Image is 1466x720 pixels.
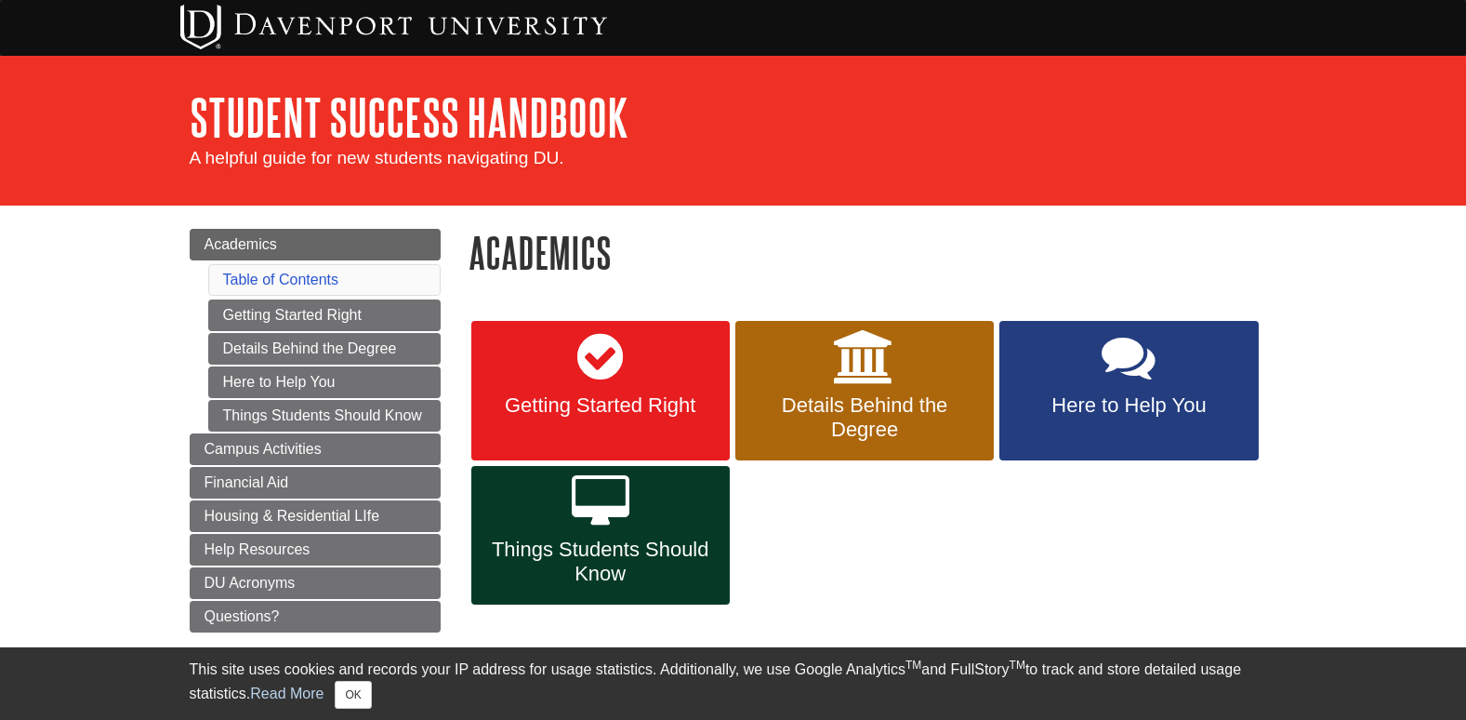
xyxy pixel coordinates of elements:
a: Details Behind the Degree [735,321,994,460]
span: DU Acronyms [205,575,296,591]
a: Housing & Residential LIfe [190,500,441,532]
a: Things Students Should Know [471,466,730,606]
a: Things Students Should Know [208,400,441,432]
div: This site uses cookies and records your IP address for usage statistics. Additionally, we use Goo... [190,659,1277,709]
sup: TM [905,659,921,672]
span: Help Resources [205,541,310,557]
a: Here to Help You [999,321,1258,460]
a: Financial Aid [190,467,441,499]
sup: TM [1010,659,1025,672]
span: Academics [205,236,277,252]
a: Questions? [190,601,441,633]
h1: Academics [469,229,1277,276]
a: Table of Contents [223,272,339,287]
span: Things Students Should Know [485,538,716,586]
button: Close [335,681,371,709]
span: Questions? [205,608,280,624]
a: Getting Started Right [471,321,730,460]
a: Help Resources [190,534,441,566]
a: Academics [190,229,441,260]
span: Here to Help You [1013,393,1244,418]
span: Details Behind the Degree [749,393,980,442]
a: Here to Help You [208,367,441,398]
a: Getting Started Right [208,300,441,331]
span: Financial Aid [205,474,289,490]
a: Details Behind the Degree [208,333,441,365]
a: Student Success Handbook [190,88,628,146]
img: Davenport University [180,5,607,49]
a: Campus Activities [190,433,441,465]
span: A helpful guide for new students navigating DU. [190,148,564,167]
span: Getting Started Right [485,393,716,418]
a: Read More [250,686,324,701]
span: Housing & Residential LIfe [205,508,380,524]
span: Campus Activities [205,441,322,457]
a: DU Acronyms [190,567,441,599]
